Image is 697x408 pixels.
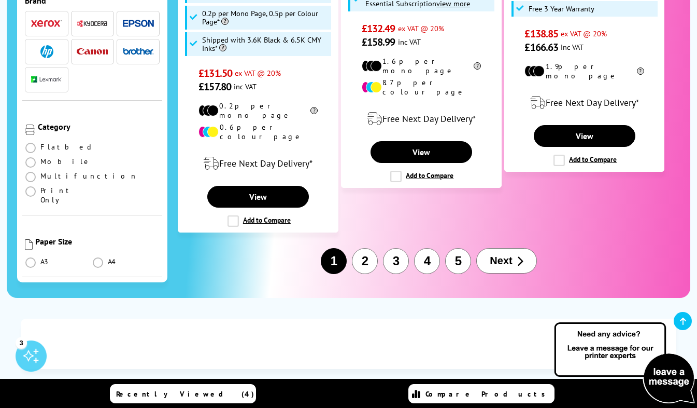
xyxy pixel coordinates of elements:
span: ex VAT @ 20% [398,23,444,33]
span: £158.99 [362,35,395,49]
span: £138.85 [524,27,558,40]
button: Epson [120,17,157,31]
li: 1.6p per mono page [362,57,481,75]
div: Category [38,121,160,132]
li: 0.2p per mono page [198,101,318,120]
div: modal_delivery [183,149,333,178]
span: Compare Products [425,389,551,399]
button: Brother [120,45,157,59]
span: £157.80 [198,80,231,93]
span: 0.2p per Mono Page, 0.5p per Colour Page* [202,9,329,26]
button: 2 [352,248,378,274]
img: Open Live Chat window [552,321,697,406]
button: Kyocera [74,17,111,31]
button: Canon [74,45,111,59]
div: modal_delivery [347,104,496,133]
span: Recently Viewed (4) [116,389,254,399]
li: 0.6p per colour page [198,123,318,141]
button: Xerox [28,17,65,31]
span: Flatbed [40,142,95,152]
span: Free 3 Year Warranty [529,5,594,13]
span: Multifunction [40,171,138,181]
span: A4 [108,257,117,266]
a: Recently Viewed (4) [110,384,256,403]
button: HP [28,45,65,59]
span: ex VAT @ 20% [561,29,607,38]
div: 3 [16,337,27,348]
img: Epson [123,20,154,28]
img: Lexmark [31,76,62,83]
a: View [207,186,309,208]
div: Paper Size [35,236,160,247]
img: Kyocera [77,20,108,28]
button: Lexmark [28,73,65,87]
span: Print Only [40,186,92,205]
span: inc VAT [561,42,584,52]
li: 8.7p per colour page [362,78,481,97]
button: 3 [383,248,409,274]
span: £132.49 [362,22,395,35]
a: Compare Products [408,384,554,403]
a: View [371,141,472,163]
button: Next [476,248,536,274]
span: Shipped with 3.6K Black & 6.5K CMY Inks* [202,36,329,52]
span: £166.63 [524,40,558,54]
img: Canon [77,48,108,55]
button: 5 [445,248,471,274]
button: 4 [414,248,440,274]
span: inc VAT [398,37,421,47]
label: Add to Compare [553,155,617,166]
span: A3 [40,257,50,266]
label: Add to Compare [390,171,453,182]
span: Mobile [40,157,92,166]
img: Brother [123,48,154,55]
span: Next [490,255,512,267]
img: Xerox [31,20,62,27]
img: HP [40,45,53,58]
span: inc VAT [234,81,257,91]
a: View [534,125,635,147]
li: 1.9p per mono page [524,62,644,80]
span: £131.50 [198,66,232,80]
span: ex VAT @ 20% [235,68,281,78]
label: Add to Compare [227,215,291,227]
img: Category [25,125,35,135]
div: modal_delivery [510,88,659,117]
img: Paper Size [25,239,33,250]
